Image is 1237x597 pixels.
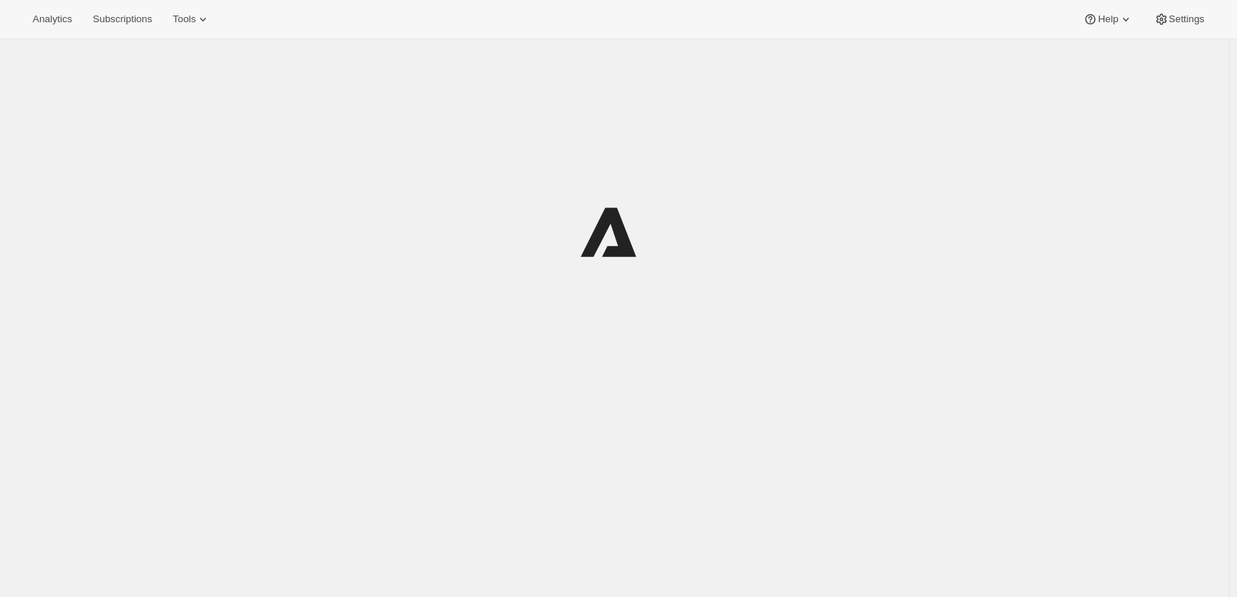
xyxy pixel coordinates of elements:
[1145,9,1213,30] button: Settings
[1169,13,1204,25] span: Settings
[33,13,72,25] span: Analytics
[173,13,196,25] span: Tools
[93,13,152,25] span: Subscriptions
[164,9,219,30] button: Tools
[24,9,81,30] button: Analytics
[1098,13,1118,25] span: Help
[1074,9,1141,30] button: Help
[84,9,161,30] button: Subscriptions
